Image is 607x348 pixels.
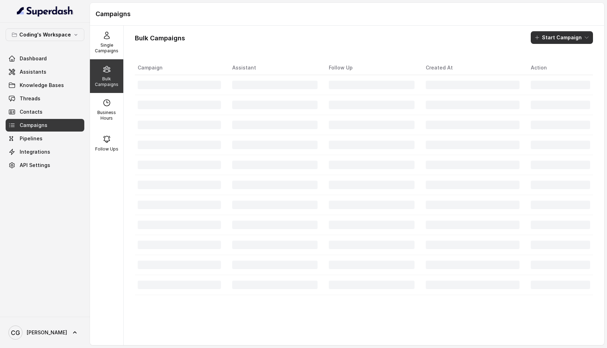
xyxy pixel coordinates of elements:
a: Assistants [6,66,84,78]
a: Dashboard [6,52,84,65]
p: Business Hours [93,110,120,121]
a: Knowledge Bases [6,79,84,92]
img: light.svg [17,6,73,17]
span: [PERSON_NAME] [27,329,67,336]
th: Follow Up [323,61,420,75]
span: Pipelines [20,135,43,142]
a: Pipelines [6,132,84,145]
button: Start Campaign [531,31,593,44]
span: Integrations [20,148,50,155]
p: Bulk Campaigns [93,76,120,87]
p: Single Campaigns [93,42,120,54]
th: Created At [420,61,526,75]
text: CG [11,329,20,336]
span: Contacts [20,108,43,115]
span: Campaigns [20,122,47,129]
h1: Campaigns [96,8,599,20]
a: [PERSON_NAME] [6,323,84,342]
span: Knowledge Bases [20,82,64,89]
span: Threads [20,95,40,102]
h1: Bulk Campaigns [135,33,185,44]
span: Assistants [20,68,46,75]
button: Coding's Workspace [6,28,84,41]
th: Assistant [227,61,323,75]
p: Coding's Workspace [19,31,71,39]
th: Action [525,61,593,75]
span: API Settings [20,162,50,169]
a: Contacts [6,106,84,118]
th: Campaign [135,61,227,75]
a: Threads [6,92,84,105]
a: Campaigns [6,119,84,132]
a: API Settings [6,159,84,172]
span: Dashboard [20,55,47,62]
a: Integrations [6,146,84,158]
p: Follow Ups [95,146,118,152]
